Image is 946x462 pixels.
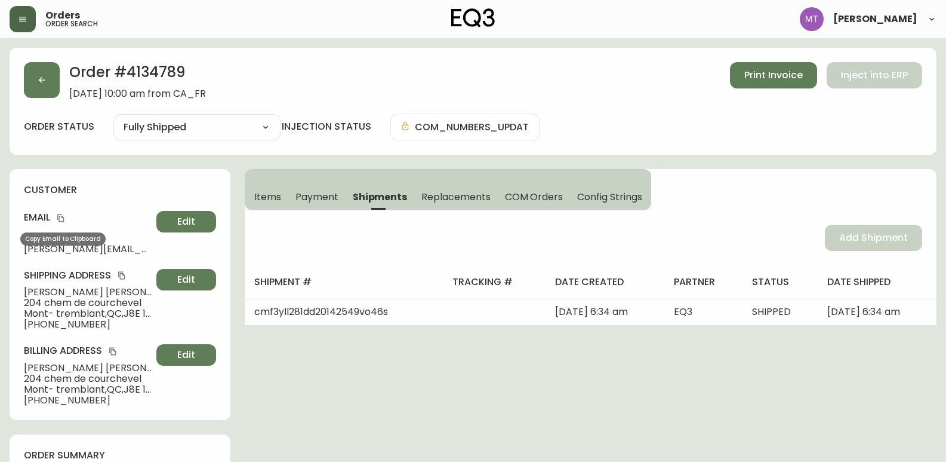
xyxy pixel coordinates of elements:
[555,276,655,289] h4: date created
[24,344,152,357] h4: Billing Address
[254,305,388,319] span: cmf3yll281dd20142549vo46s
[69,88,206,99] span: [DATE] 10:00 am from CA_FR
[505,191,563,203] span: COM Orders
[24,298,152,308] span: 204 chem de courchevel
[156,211,216,232] button: Edit
[24,183,216,197] h4: customer
[24,395,152,406] span: [PHONE_NUMBER]
[24,319,152,330] span: [PHONE_NUMBER]
[282,120,371,133] h4: injection status
[55,212,67,224] button: copy
[177,273,195,286] span: Edit
[800,7,824,31] img: 397d82b7ede99da91c28605cdd79fceb
[254,276,433,289] h4: shipment #
[833,14,917,24] span: [PERSON_NAME]
[107,345,119,357] button: copy
[24,449,216,462] h4: order summary
[45,11,80,20] span: Orders
[24,244,152,255] span: [PERSON_NAME][EMAIL_ADDRESS][PERSON_NAME][DOMAIN_NAME]
[577,191,642,203] span: Config Strings
[156,269,216,290] button: Edit
[730,62,817,88] button: Print Invoice
[24,211,152,224] h4: Email
[295,191,338,203] span: Payment
[451,8,495,27] img: logo
[827,305,900,319] span: [DATE] 6:34 am
[45,20,98,27] h5: order search
[156,344,216,366] button: Edit
[24,287,152,298] span: [PERSON_NAME] [PERSON_NAME]
[353,191,408,203] span: Shipments
[177,215,195,228] span: Edit
[24,269,152,282] h4: Shipping Address
[69,62,206,88] h2: Order # 4134789
[452,276,536,289] h4: tracking #
[555,305,628,319] span: [DATE] 6:34 am
[24,308,152,319] span: Mont- tremblant , QC , J8E 1P8 , CA
[744,69,803,82] span: Print Invoice
[752,305,791,319] span: SHIPPED
[177,348,195,362] span: Edit
[752,276,808,289] h4: status
[254,191,281,203] span: Items
[674,305,692,319] span: EQ3
[24,374,152,384] span: 204 chem de courchevel
[24,120,94,133] label: order status
[116,270,128,282] button: copy
[421,191,490,203] span: Replacements
[827,276,927,289] h4: date shipped
[24,363,152,374] span: [PERSON_NAME] [PERSON_NAME]
[24,384,152,395] span: Mont- tremblant , QC , J8E 1P8 , CA
[674,276,733,289] h4: partner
